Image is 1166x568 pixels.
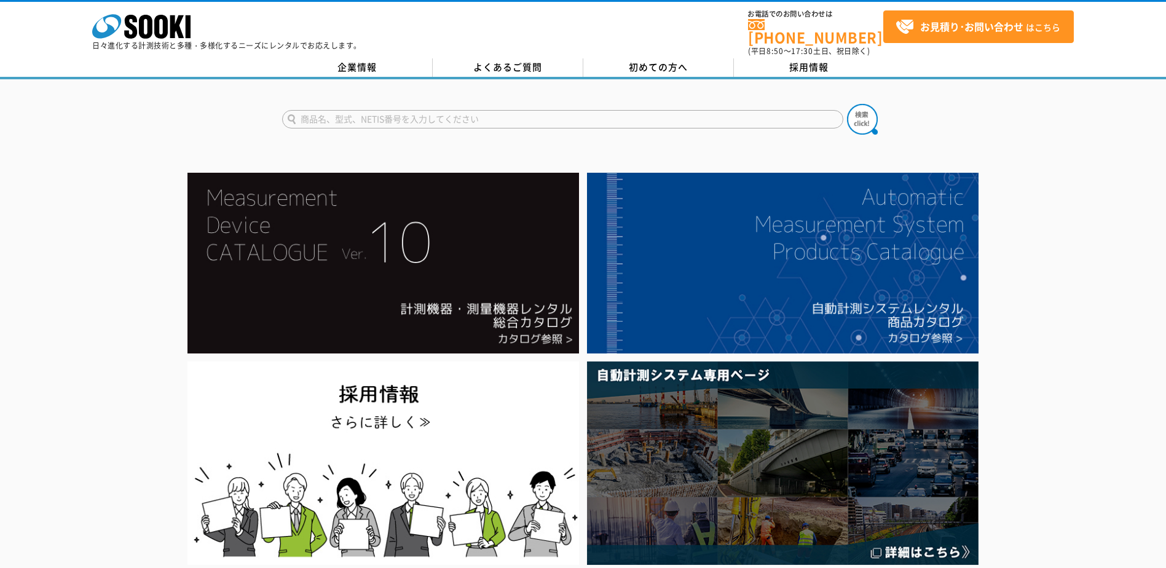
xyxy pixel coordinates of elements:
span: 初めての方へ [629,60,688,74]
img: btn_search.png [847,104,878,135]
span: はこちら [896,18,1060,36]
a: 企業情報 [282,58,433,77]
span: お電話でのお問い合わせは [748,10,883,18]
img: 自動計測システムカタログ [587,173,979,353]
a: [PHONE_NUMBER] [748,19,883,44]
input: 商品名、型式、NETIS番号を入力してください [282,110,843,128]
span: 17:30 [791,45,813,57]
a: 初めての方へ [583,58,734,77]
img: 自動計測システム専用ページ [587,361,979,565]
p: 日々進化する計測技術と多種・多様化するニーズにレンタルでお応えします。 [92,42,361,49]
a: よくあるご質問 [433,58,583,77]
a: お見積り･お問い合わせはこちら [883,10,1074,43]
a: 採用情報 [734,58,884,77]
span: 8:50 [766,45,784,57]
strong: お見積り･お問い合わせ [920,19,1023,34]
img: Catalog Ver10 [187,173,579,353]
img: SOOKI recruit [187,361,579,565]
span: (平日 ～ 土日、祝日除く) [748,45,870,57]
